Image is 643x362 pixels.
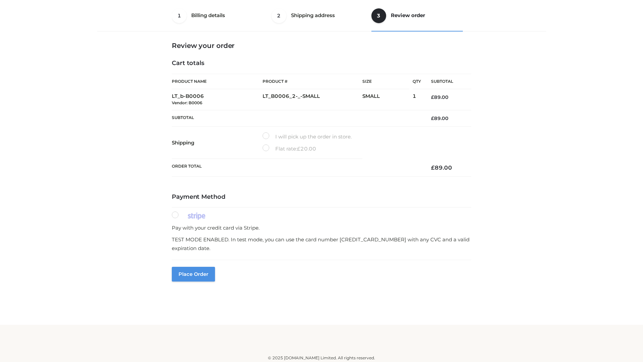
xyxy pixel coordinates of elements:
th: Subtotal [421,74,471,89]
small: Vendor: B0006 [172,100,202,105]
th: Size [362,74,409,89]
span: £ [431,115,434,121]
label: Flat rate: [263,144,316,153]
th: Order Total [172,159,421,177]
td: LT_b-B0006 [172,89,263,110]
bdi: 89.00 [431,115,448,121]
h4: Payment Method [172,193,471,201]
span: £ [431,94,434,100]
th: Product Name [172,74,263,89]
td: LT_B0006_2-_-SMALL [263,89,362,110]
th: Shipping [172,127,263,159]
button: Place order [172,267,215,282]
h4: Cart totals [172,60,471,67]
h3: Review your order [172,42,471,50]
p: Pay with your credit card via Stripe. [172,224,471,232]
span: £ [297,145,300,152]
bdi: 89.00 [431,94,448,100]
div: © 2025 [DOMAIN_NAME] Limited. All rights reserved. [99,355,544,361]
td: 1 [413,89,421,110]
bdi: 89.00 [431,164,452,171]
td: SMALL [362,89,413,110]
span: £ [431,164,435,171]
th: Product # [263,74,362,89]
p: TEST MODE ENABLED. In test mode, you can use the card number [CREDIT_CARD_NUMBER] with any CVC an... [172,235,471,252]
bdi: 20.00 [297,145,316,152]
th: Qty [413,74,421,89]
th: Subtotal [172,110,421,126]
label: I will pick up the order in store. [263,132,352,141]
